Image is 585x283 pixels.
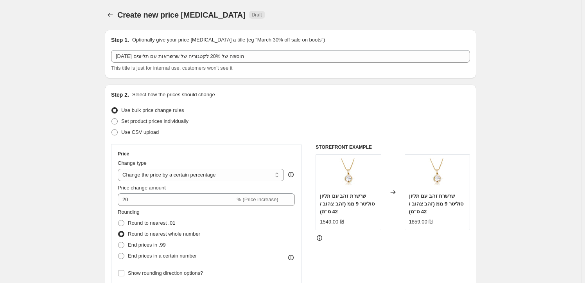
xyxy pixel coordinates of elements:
h6: STOREFRONT EXAMPLE [316,144,470,150]
button: Price change jobs [105,9,116,20]
span: Show rounding direction options? [128,270,203,276]
img: U07132GWZ_1_80x.jpg [333,159,364,190]
p: Optionally give your price [MEDICAL_DATA] a title (eg "March 30% off sale on boots") [132,36,325,44]
span: Use bulk price change rules [121,107,184,113]
span: Round to nearest .01 [128,220,175,226]
span: End prices in a certain number [128,253,197,259]
h3: Price [118,151,129,157]
div: 1859.00 ₪ [409,218,433,226]
div: 1549.00 ₪ [320,218,344,226]
p: Select how the prices should change [132,91,215,99]
span: Use CSV upload [121,129,159,135]
span: שרשרת זהב עם תליון סוליטר 9 ממ (זהב צהוב / 42 ס"מ) [409,193,463,215]
div: help [287,171,295,178]
img: U07132GWZ_1_80x.jpg [422,159,453,190]
span: % (Price increase) [237,196,278,202]
span: Set product prices individually [121,118,188,124]
span: שרשרת זהב עם תליון סוליטר 9 ממ (זהב צהוב / 42 ס"מ) [320,193,374,215]
h2: Step 2. [111,91,129,99]
span: End prices in .99 [128,242,166,248]
input: 30% off holiday sale [111,50,470,63]
input: -15 [118,193,235,206]
span: Draft [252,12,262,18]
span: Price change amount [118,185,166,191]
span: Rounding [118,209,140,215]
span: This title is just for internal use, customers won't see it [111,65,232,71]
span: Create new price [MEDICAL_DATA] [117,11,246,19]
span: Round to nearest whole number [128,231,200,237]
h2: Step 1. [111,36,129,44]
span: Change type [118,160,147,166]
